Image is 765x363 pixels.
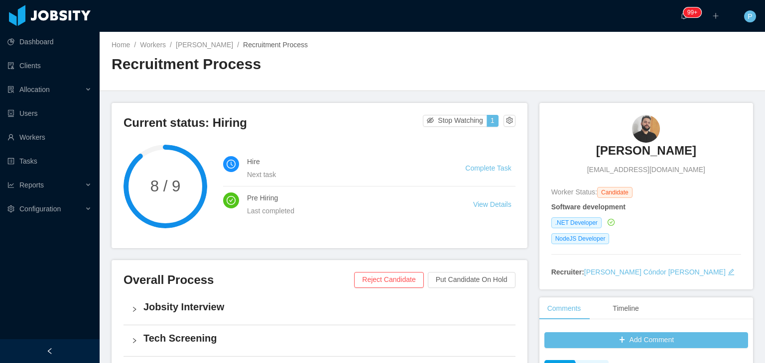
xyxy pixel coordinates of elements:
div: icon: rightJobsity Interview [124,294,515,325]
strong: Recruiter: [551,268,584,276]
a: icon: pie-chartDashboard [7,32,92,52]
button: Reject Candidate [354,272,423,288]
i: icon: bell [680,12,687,19]
div: Timeline [605,297,646,320]
a: [PERSON_NAME] [596,143,696,165]
span: 8 / 9 [124,179,207,194]
span: Recruitment Process [243,41,308,49]
a: [PERSON_NAME] [176,41,233,49]
span: Reports [19,181,44,189]
h4: Jobsity Interview [143,300,508,314]
span: Candidate [597,187,633,198]
i: icon: right [131,338,137,344]
i: icon: solution [7,86,14,93]
h4: Hire [247,156,441,167]
img: 600dccff-0a1d-4a74-a9cb-2e4e2dbfb66b_68a73144253ed-90w.png [632,115,660,143]
div: icon: rightTech Screening [124,325,515,356]
span: P [748,10,752,22]
span: Allocation [19,86,50,93]
i: icon: check-circle [227,196,236,205]
h4: Tech Screening [143,331,508,345]
span: / [134,41,136,49]
i: icon: edit [728,269,735,275]
a: icon: auditClients [7,56,92,76]
a: icon: profileTasks [7,151,92,171]
a: icon: userWorkers [7,127,92,147]
h3: Current status: Hiring [124,115,423,131]
a: Home [112,41,130,49]
div: Comments [539,297,589,320]
button: icon: setting [504,115,515,127]
i: icon: right [131,306,137,312]
a: icon: check-circle [606,218,615,226]
span: Worker Status: [551,188,597,196]
strong: Software development [551,203,626,211]
span: / [170,41,172,49]
span: / [237,41,239,49]
h4: Pre Hiring [247,192,449,203]
i: icon: plus [712,12,719,19]
span: NodeJS Developer [551,233,610,244]
button: 1 [487,115,499,127]
div: Last completed [247,205,449,216]
h2: Recruitment Process [112,54,432,75]
h3: [PERSON_NAME] [596,143,696,159]
a: Workers [140,41,166,49]
i: icon: check-circle [608,219,615,226]
h3: Overall Process [124,272,354,288]
a: View Details [473,200,511,208]
a: icon: robotUsers [7,103,92,123]
span: [EMAIL_ADDRESS][DOMAIN_NAME] [587,165,705,175]
span: .NET Developer [551,217,602,228]
div: Next task [247,169,441,180]
i: icon: line-chart [7,181,14,188]
button: Put Candidate On Hold [428,272,515,288]
span: Configuration [19,205,61,213]
sup: 1701 [683,7,701,17]
button: icon: plusAdd Comment [544,332,748,348]
i: icon: setting [7,205,14,212]
i: icon: clock-circle [227,160,236,169]
a: Complete Task [465,164,511,172]
a: [PERSON_NAME] Cóndor [PERSON_NAME] [584,268,726,276]
button: icon: eye-invisibleStop Watching [423,115,487,127]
